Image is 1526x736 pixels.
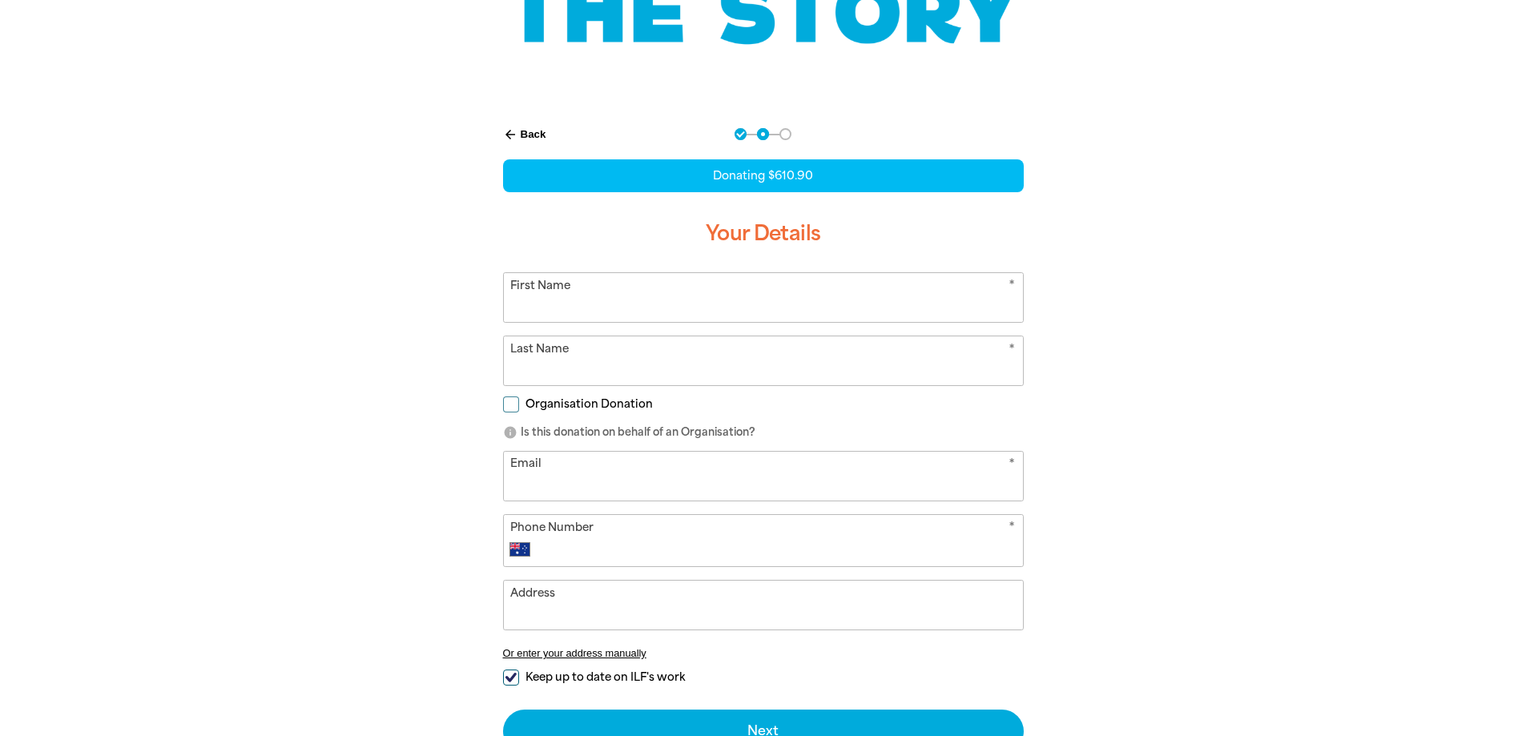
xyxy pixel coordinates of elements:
i: info [503,425,517,440]
p: Is this donation on behalf of an Organisation? [503,424,1024,440]
input: Organisation Donation [503,396,519,412]
div: Donating $610.90 [503,159,1024,192]
input: Keep up to date on ILF's work [503,670,519,686]
i: Required [1009,519,1015,539]
button: Navigate to step 2 of 3 to enter your details [757,128,769,140]
h3: Your Details [503,208,1024,259]
span: Organisation Donation [525,396,653,412]
button: Navigate to step 1 of 3 to enter your donation amount [735,128,747,140]
span: Keep up to date on ILF's work [525,670,685,685]
button: Navigate to step 3 of 3 to enter your payment details [779,128,791,140]
button: Or enter your address manually [503,647,1024,659]
button: Back [497,121,553,148]
i: arrow_back [503,127,517,142]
